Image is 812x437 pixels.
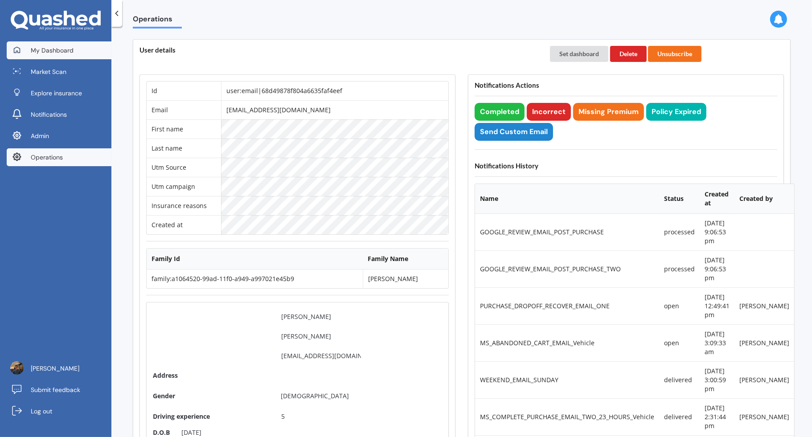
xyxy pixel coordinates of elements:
td: Email [147,100,221,119]
td: open [659,287,700,324]
a: Submit feedback [7,381,111,399]
td: Insurance reasons [147,196,221,215]
td: [DATE] 12:49:41 pm [700,287,734,324]
img: ACg8ocJLa-csUtcL-80ItbA20QSwDJeqfJvWfn8fgM9RBEIPTcSLDHdf=s96-c [10,361,24,375]
div: [DATE] [174,428,209,437]
td: MS_COMPLETE_PURCHASE_EMAIL_TWO_23_HOURS_Vehicle [475,398,659,435]
span: [PERSON_NAME] [31,364,79,373]
input: Driving experience [273,408,369,425]
a: Log out [7,402,111,420]
a: Operations [7,148,111,166]
button: Send Custom Email [475,123,553,141]
td: [DATE] 9:06:53 pm [700,214,734,250]
th: Family Id [147,249,363,270]
td: delivered [659,398,700,435]
span: My Dashboard [31,46,74,55]
th: Name [475,184,659,214]
td: [PERSON_NAME] [734,398,794,435]
td: [DATE] 3:00:59 pm [700,361,734,398]
td: First name [147,119,221,139]
span: Gender [153,392,175,400]
button: Set dashboard [550,46,608,62]
td: processed [659,214,700,250]
td: processed [659,250,700,287]
th: Created by [734,184,794,214]
td: [PERSON_NAME] [363,270,448,288]
h4: Notifications History [475,162,777,170]
td: Utm campaign [147,177,221,196]
span: Market Scan [31,67,66,76]
button: Unsubscribe [648,46,701,62]
td: [DATE] 3:09:33 am [700,324,734,361]
td: [DATE] 9:06:53 pm [700,250,734,287]
th: Family Name [363,249,448,270]
td: GOOGLE_REVIEW_EMAIL_POST_PURCHASE_TWO [475,250,659,287]
button: Policy Expired [646,103,706,121]
button: Completed [475,103,525,121]
button: Missing Premium [573,103,644,121]
div: D.O.B [153,428,170,437]
td: Last name [147,139,221,158]
td: [PERSON_NAME] [734,361,794,398]
span: Address [153,371,269,380]
span: Notifications [31,110,67,119]
span: Log out [31,407,52,416]
td: PURCHASE_DROPOFF_RECOVER_EMAIL_ONE [475,287,659,324]
a: [PERSON_NAME] [7,359,111,377]
a: Explore insurance [7,84,111,102]
td: Id [147,82,221,100]
span: Operations [133,15,182,27]
a: Notifications [7,106,111,123]
td: [PERSON_NAME] [734,287,794,324]
h4: Notifications Actions [475,81,777,90]
span: Submit feedback [31,385,80,394]
td: Utm Source [147,158,221,177]
button: Incorrect [527,103,571,121]
td: MS_ABANDONED_CART_EMAIL_Vehicle [475,324,659,361]
span: Admin [31,131,49,140]
td: GOOGLE_REVIEW_EMAIL_POST_PURCHASE [475,214,659,250]
a: My Dashboard [7,41,111,59]
td: [PERSON_NAME] [734,324,794,361]
td: [DATE] 2:31:44 pm [700,398,734,435]
td: [EMAIL_ADDRESS][DOMAIN_NAME] [221,100,448,119]
a: Admin [7,127,111,145]
a: Market Scan [7,63,111,81]
th: Created at [700,184,734,214]
td: Created at [147,215,221,234]
input: Address [273,368,369,384]
h4: User details [139,46,537,54]
button: Delete [610,46,647,62]
span: Explore insurance [31,89,82,98]
span: Operations [31,153,63,162]
td: open [659,324,700,361]
td: user:email|68d49878f804a6635faf4eef [221,82,448,100]
th: Status [659,184,700,214]
td: WEEKEND_EMAIL_SUNDAY [475,361,659,398]
span: Driving experience [153,412,269,421]
td: delivered [659,361,700,398]
td: family:a1064520-99ad-11f0-a949-a997021e45b9 [147,270,363,288]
